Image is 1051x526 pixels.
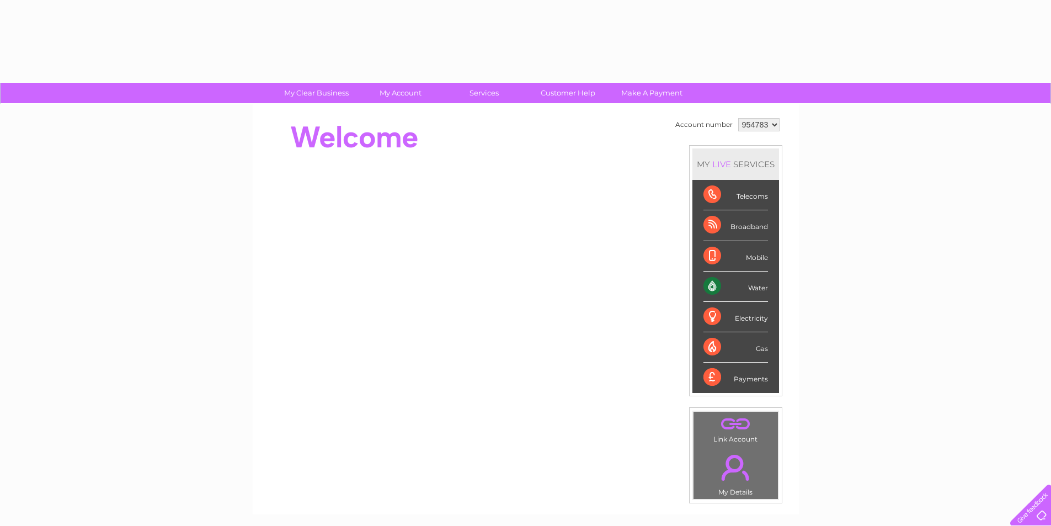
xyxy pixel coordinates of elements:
div: Gas [703,332,768,363]
a: . [696,448,775,487]
div: Telecoms [703,180,768,210]
div: Broadband [703,210,768,241]
td: My Details [693,445,778,500]
a: Services [439,83,530,103]
div: LIVE [710,159,733,169]
div: MY SERVICES [692,148,779,180]
div: Payments [703,363,768,392]
td: Link Account [693,411,778,446]
div: Electricity [703,302,768,332]
a: Customer Help [522,83,613,103]
a: Make A Payment [606,83,697,103]
td: Account number [673,115,735,134]
a: . [696,415,775,434]
div: Mobile [703,241,768,272]
div: Water [703,272,768,302]
a: My Account [355,83,446,103]
a: My Clear Business [271,83,362,103]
